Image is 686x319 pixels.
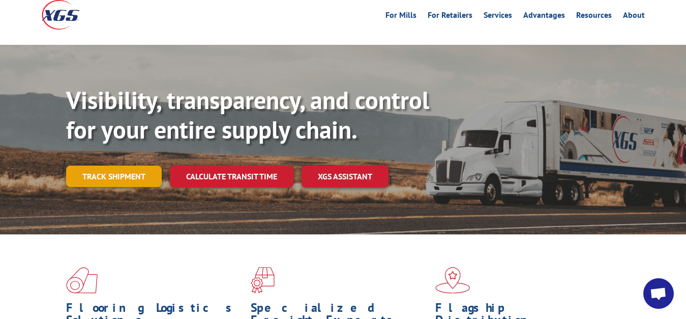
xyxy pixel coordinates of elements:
[66,166,162,187] a: Track shipment
[428,11,472,22] a: For Retailers
[435,267,470,294] img: xgs-icon-flagship-distribution-model-red
[484,11,512,22] a: Services
[623,11,645,22] a: About
[576,11,612,22] a: Resources
[251,267,275,294] img: xgs-icon-focused-on-flooring-red
[302,166,389,188] a: XGS ASSISTANT
[643,278,674,309] div: Open chat
[66,267,98,294] img: xgs-icon-total-supply-chain-intelligence-red
[170,166,293,188] a: Calculate transit time
[66,84,429,145] b: Visibility, transparency, and control for your entire supply chain.
[523,11,565,22] a: Advantages
[385,11,416,22] a: For Mills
